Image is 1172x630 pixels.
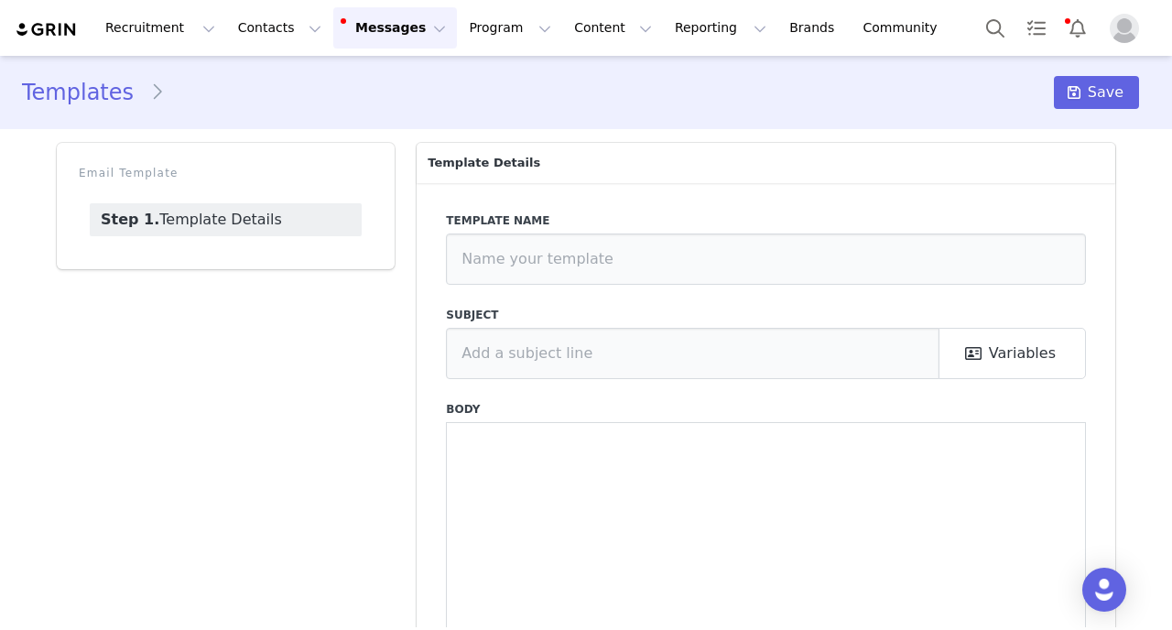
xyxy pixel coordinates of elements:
[79,165,373,181] p: Email Template
[1054,76,1139,109] button: Save
[458,7,562,49] button: Program
[1099,14,1157,43] button: Profile
[94,7,226,49] button: Recruitment
[227,7,332,49] button: Contacts
[90,203,362,236] a: Template Details
[446,401,1086,418] label: Body
[1088,81,1123,103] span: Save
[975,7,1015,49] button: Search
[417,143,1115,183] p: Template Details
[101,211,159,228] strong: Step 1.
[1082,568,1126,612] div: Open Intercom Messenger
[1058,7,1098,49] button: Notifications
[446,234,1086,285] input: Name your template
[664,7,777,49] button: Reporting
[15,21,79,38] img: grin logo
[778,7,851,49] a: Brands
[852,7,957,49] a: Community
[563,7,663,49] button: Content
[22,76,150,109] a: Templates
[333,7,457,49] button: Messages
[446,307,1086,323] label: Subject
[446,328,939,379] input: Add a subject line
[1016,7,1057,49] a: Tasks
[1110,14,1139,43] img: placeholder-profile.jpg
[939,328,1086,379] button: Variables
[446,212,1086,229] label: Template name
